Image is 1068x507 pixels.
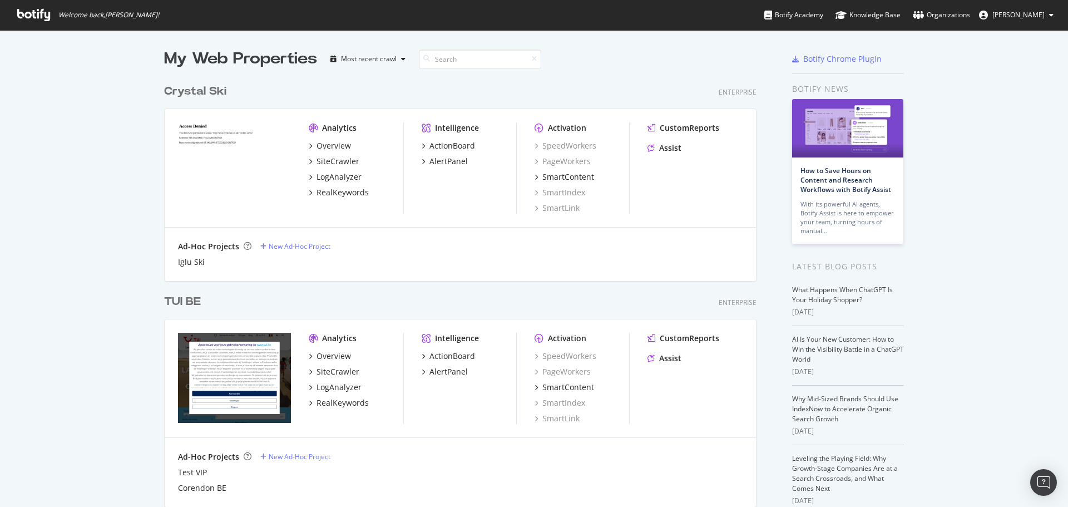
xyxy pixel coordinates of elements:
div: [DATE] [792,496,904,506]
img: crystalski.co.uk [178,122,291,213]
a: Test VIP [178,467,207,478]
button: Most recent crawl [326,50,410,68]
div: SmartContent [542,382,594,393]
a: PageWorkers [535,156,591,167]
a: Leveling the Playing Field: Why Growth-Stage Companies Are at a Search Crossroads, and What Comes... [792,454,898,493]
div: ActionBoard [429,140,475,151]
div: AlertPanel [429,156,468,167]
a: PageWorkers [535,366,591,377]
a: AI Is Your New Customer: How to Win the Visibility Battle in a ChatGPT World [792,334,904,364]
div: CustomReports [660,122,719,134]
div: Enterprise [719,298,756,307]
input: Search [419,50,541,69]
a: Botify Chrome Plugin [792,53,882,65]
a: Overview [309,351,351,362]
div: Intelligence [435,333,479,344]
a: Overview [309,140,351,151]
div: SiteCrawler [317,366,359,377]
button: [PERSON_NAME] [970,6,1062,24]
a: New Ad-Hoc Project [260,242,330,251]
div: Knowledge Base [835,9,901,21]
a: CustomReports [647,333,719,344]
div: SmartLink [535,203,580,214]
div: Latest Blog Posts [792,260,904,273]
span: Gabriele Frau [992,10,1045,19]
img: How to Save Hours on Content and Research Workflows with Botify Assist [792,99,903,157]
div: Enterprise [719,87,756,97]
a: SmartIndex [535,397,585,408]
a: SmartContent [535,382,594,393]
a: SpeedWorkers [535,140,596,151]
a: SmartLink [535,413,580,424]
a: What Happens When ChatGPT Is Your Holiday Shopper? [792,285,893,304]
div: Analytics [322,333,357,344]
div: RealKeywords [317,397,369,408]
div: AlertPanel [429,366,468,377]
div: Crystal Ski [164,83,226,100]
a: TUI BE [164,294,205,310]
a: SiteCrawler [309,156,359,167]
div: Organizations [913,9,970,21]
span: Welcome back, [PERSON_NAME] ! [58,11,159,19]
div: Ad-Hoc Projects [178,241,239,252]
div: [DATE] [792,426,904,436]
div: Ad-Hoc Projects [178,451,239,462]
div: Analytics [322,122,357,134]
div: Intelligence [435,122,479,134]
div: Overview [317,140,351,151]
a: How to Save Hours on Content and Research Workflows with Botify Assist [800,166,891,194]
div: [DATE] [792,367,904,377]
div: Assist [659,353,681,364]
div: Most recent crawl [341,56,397,62]
a: ActionBoard [422,140,475,151]
div: Open Intercom Messenger [1030,469,1057,496]
a: LogAnalyzer [309,382,362,393]
div: Botify Chrome Plugin [803,53,882,65]
a: Corendon BE [178,483,226,494]
a: SpeedWorkers [535,351,596,362]
div: Assist [659,142,681,154]
img: tui.be [178,333,291,423]
a: Assist [647,353,681,364]
div: New Ad-Hoc Project [269,452,330,461]
div: ActionBoard [429,351,475,362]
a: Crystal Ski [164,83,231,100]
div: CustomReports [660,333,719,344]
a: LogAnalyzer [309,171,362,183]
div: With its powerful AI agents, Botify Assist is here to empower your team, turning hours of manual… [800,200,895,235]
a: Iglu Ski [178,257,205,268]
div: Activation [548,333,586,344]
div: LogAnalyzer [317,382,362,393]
a: New Ad-Hoc Project [260,452,330,461]
a: Assist [647,142,681,154]
a: SmartIndex [535,187,585,198]
a: Why Mid-Sized Brands Should Use IndexNow to Accelerate Organic Search Growth [792,394,898,424]
a: ActionBoard [422,351,475,362]
a: CustomReports [647,122,719,134]
div: Activation [548,122,586,134]
div: SmartContent [542,171,594,183]
div: Overview [317,351,351,362]
a: SmartContent [535,171,594,183]
div: LogAnalyzer [317,171,362,183]
a: SiteCrawler [309,366,359,377]
a: RealKeywords [309,187,369,198]
div: Botify news [792,83,904,95]
div: Botify Academy [764,9,823,21]
a: AlertPanel [422,156,468,167]
div: New Ad-Hoc Project [269,242,330,251]
div: SiteCrawler [317,156,359,167]
div: TUI BE [164,294,201,310]
div: My Web Properties [164,48,317,70]
div: [DATE] [792,307,904,317]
